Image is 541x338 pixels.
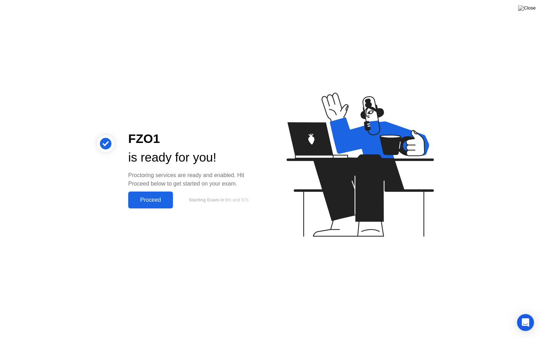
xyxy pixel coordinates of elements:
[517,314,534,331] div: Open Intercom Messenger
[128,171,259,188] div: Proctoring services are ready and enabled. Hit Proceed below to get started on your exam.
[128,192,173,208] button: Proceed
[518,5,536,11] img: Close
[225,197,249,202] span: 9m and 57s
[128,130,259,148] div: FZO1
[130,197,171,203] div: Proceed
[176,193,259,207] button: Starting Exam in9m and 57s
[128,148,259,167] div: is ready for you!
